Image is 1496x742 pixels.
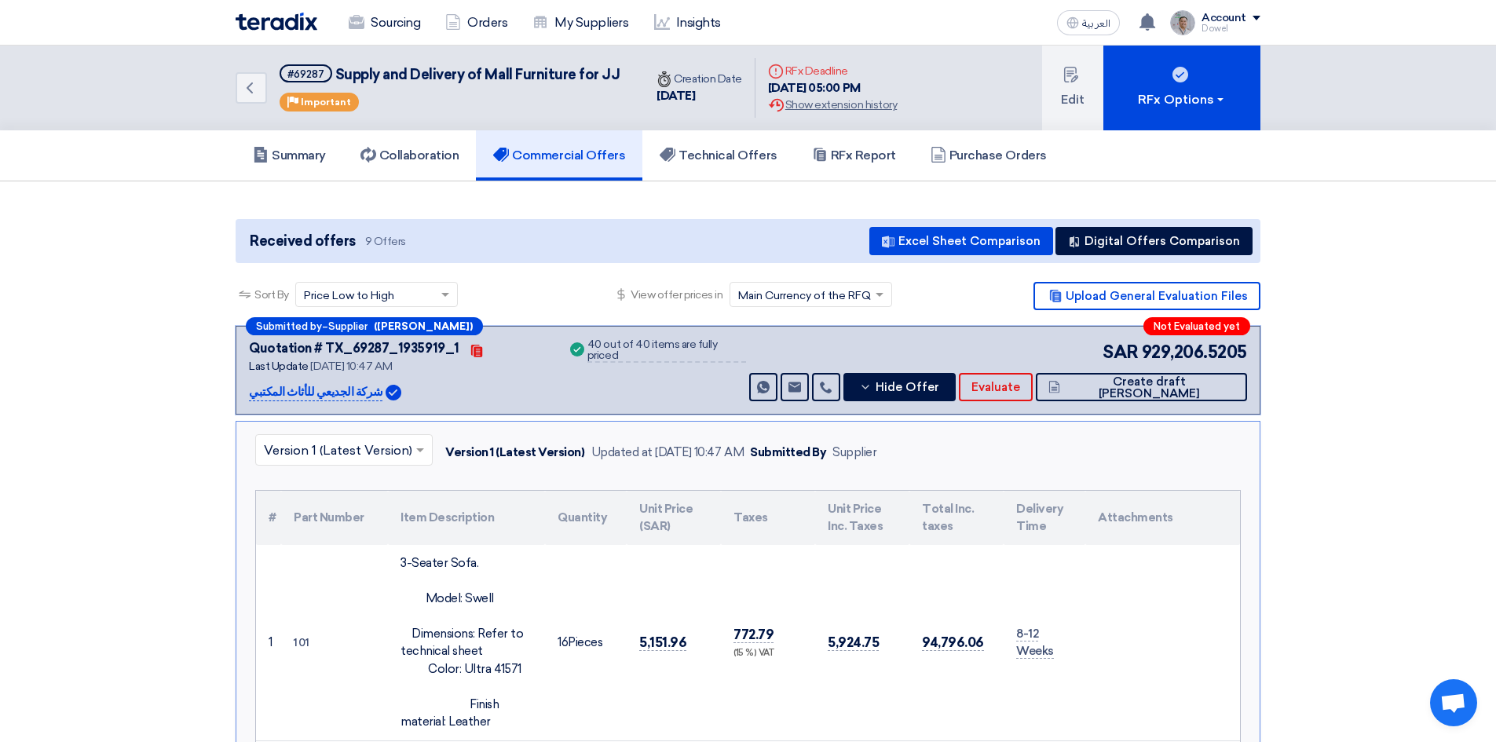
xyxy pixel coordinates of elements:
[401,554,532,731] div: 3-Seater Sofa. Model: Swell Dimensions: Refer to technical sheet Color: Ultra 41571 Finish materi...
[642,130,794,181] a: Technical Offers
[493,148,625,163] h5: Commercial Offers
[909,491,1004,545] th: Total Inc. taxes
[281,491,388,545] th: Part Number
[388,491,545,545] th: Item Description
[828,634,879,651] span: 5,924.75
[335,66,620,83] span: Supply and Delivery of Mall Furniture for JJ
[281,545,388,741] td: 101
[1055,227,1253,255] button: Digital Offers Comparison
[249,360,309,373] span: Last Update
[236,130,343,181] a: Summary
[253,148,326,163] h5: Summary
[922,634,984,651] span: 94,796.06
[750,444,826,462] div: Submitted By
[627,491,721,545] th: Unit Price (SAR)
[721,491,815,545] th: Taxes
[256,545,281,741] td: 1
[660,148,777,163] h5: Technical Offers
[558,635,568,649] span: 16
[310,360,392,373] span: [DATE] 10:47 AM
[587,339,746,363] div: 40 out of 40 items are fully priced
[246,317,483,335] div: –
[1004,491,1085,545] th: Delivery Time
[959,373,1033,401] button: Evaluate
[1103,339,1139,365] span: SAR
[768,63,897,79] div: RFx Deadline
[256,491,281,545] th: #
[733,647,803,660] div: (15 %) VAT
[1103,46,1260,130] button: RFx Options
[1138,90,1227,109] div: RFx Options
[1154,321,1240,331] span: Not Evaluated yet
[768,97,897,113] div: Show extension history
[1057,10,1120,35] button: العربية
[733,627,774,643] span: 772.79
[631,287,722,303] span: View offer prices in
[639,634,686,651] span: 5,151.96
[287,69,324,79] div: #69287
[365,234,406,249] span: 9 Offers
[1202,24,1260,33] div: Dowel
[476,130,642,181] a: Commercial Offers
[657,87,742,105] div: [DATE]
[768,79,897,97] div: [DATE] 05:00 PM
[657,71,742,87] div: Creation Date
[520,5,641,40] a: My Suppliers
[913,130,1064,181] a: Purchase Orders
[433,5,520,40] a: Orders
[869,227,1053,255] button: Excel Sheet Comparison
[374,321,473,331] b: ([PERSON_NAME])
[971,382,1020,393] span: Evaluate
[360,148,459,163] h5: Collaboration
[336,5,433,40] a: Sourcing
[815,491,909,545] th: Unit Price Inc. Taxes
[304,287,394,304] span: Price Low to High
[254,287,289,303] span: Sort By
[1033,282,1260,310] button: Upload General Evaluation Files
[1082,18,1110,29] span: العربية
[249,339,459,358] div: Quotation # TX_69287_1935919_1
[545,545,627,741] td: Pieces
[236,13,317,31] img: Teradix logo
[545,491,627,545] th: Quantity
[1036,373,1247,401] button: Create draft [PERSON_NAME]
[249,383,382,402] p: شركة الجديعي للأثاث المكتبي
[280,64,620,84] h5: Supply and Delivery of Mall Furniture for JJ
[301,97,351,108] span: Important
[832,444,876,462] div: Supplier
[343,130,477,181] a: Collaboration
[843,373,956,401] button: Hide Offer
[1042,46,1103,130] button: Edit
[931,148,1047,163] h5: Purchase Orders
[795,130,913,181] a: RFx Report
[1202,12,1246,25] div: Account
[445,444,585,462] div: Version 1 (Latest Version)
[1064,376,1234,400] span: Create draft [PERSON_NAME]
[1430,679,1477,726] a: Open chat
[1085,491,1240,545] th: Attachments
[328,321,368,331] span: Supplier
[876,382,939,393] span: Hide Offer
[642,5,733,40] a: Insights
[812,148,896,163] h5: RFx Report
[1016,627,1054,660] span: 8-12 Weeks
[386,385,401,400] img: Verified Account
[1170,10,1195,35] img: IMG_1753965247717.jpg
[256,321,322,331] span: Submitted by
[250,231,356,252] span: Received offers
[591,444,744,462] div: Updated at [DATE] 10:47 AM
[1142,339,1247,365] span: 929,206.5205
